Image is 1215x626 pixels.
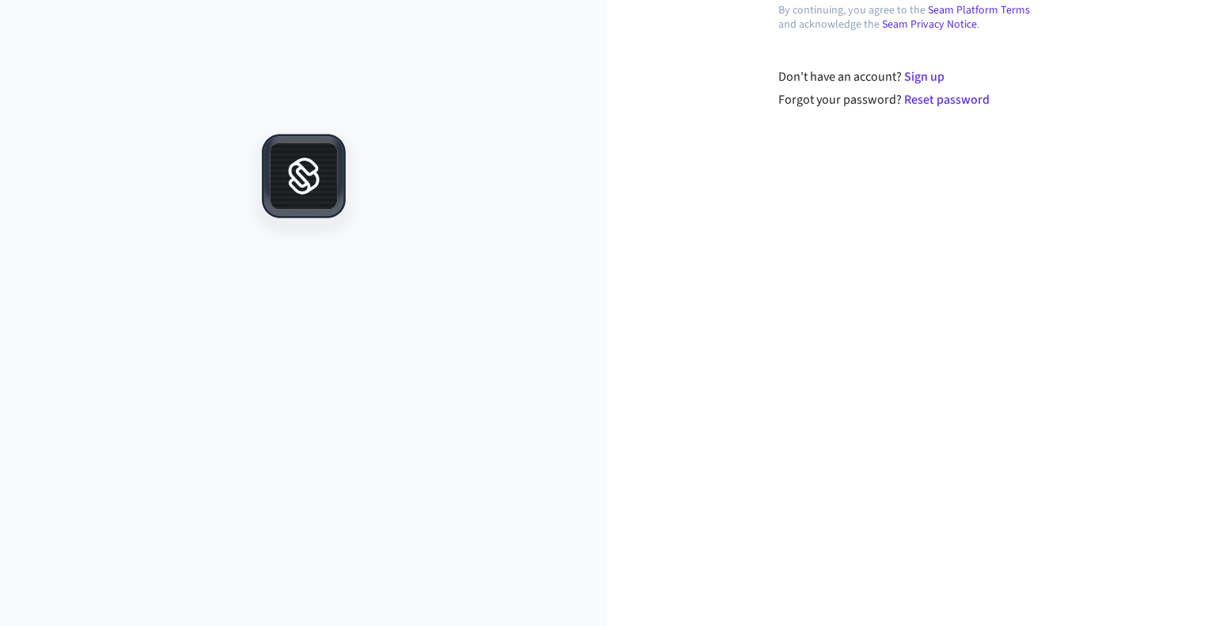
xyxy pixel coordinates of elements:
[778,90,1045,109] div: Forgot your password?
[778,3,1044,32] p: By continuing, you agree to the and acknowledge the .
[778,67,1045,86] div: Don't have an account?
[904,91,990,108] a: Reset password
[928,2,1030,18] a: Seam Platform Terms
[904,68,944,85] a: Sign up
[882,17,977,32] a: Seam Privacy Notice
